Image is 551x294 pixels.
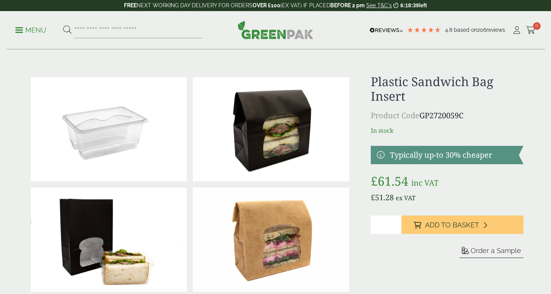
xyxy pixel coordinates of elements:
[371,110,419,121] span: Product Code
[193,188,349,292] img: Laminated Kraft Sandwich Bag
[371,192,375,203] span: £
[486,27,505,33] span: reviews
[454,27,477,33] span: Based on
[400,2,419,8] span: 6:18:39
[425,221,479,229] span: Add to Basket
[419,2,427,8] span: left
[411,178,439,188] span: inc VAT
[370,28,403,33] img: REVIEWS.io
[445,27,454,33] span: 4.8
[526,26,536,34] i: Cart
[366,2,392,8] a: See T&C's
[238,21,313,39] img: GreenPak Supplies
[193,77,349,181] img: Laminated Black Sandwich Bag
[371,173,378,189] span: £
[15,26,46,35] p: Menu
[371,173,408,189] bdi: 61.54
[477,27,486,33] span: 206
[371,110,523,121] p: GP2720059C
[401,216,523,234] button: Add to Basket
[526,24,536,36] a: 0
[460,246,523,258] button: Order a Sample
[407,26,441,33] div: 4.79 Stars
[253,2,280,8] strong: OVER £100
[31,188,187,292] img: IMG_5929 (Large)
[533,22,541,30] span: 0
[371,74,523,104] h1: Plastic Sandwich Bag Insert
[124,2,137,8] strong: FREE
[512,26,522,34] i: My Account
[371,126,523,135] p: In stock
[15,26,46,33] a: Menu
[396,194,416,202] span: ex VAT
[471,247,521,255] span: Order a Sample
[371,192,394,203] bdi: 51.28
[330,2,365,8] strong: BEFORE 2 pm
[31,77,187,181] img: Plastic Sandwich Bag Insert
